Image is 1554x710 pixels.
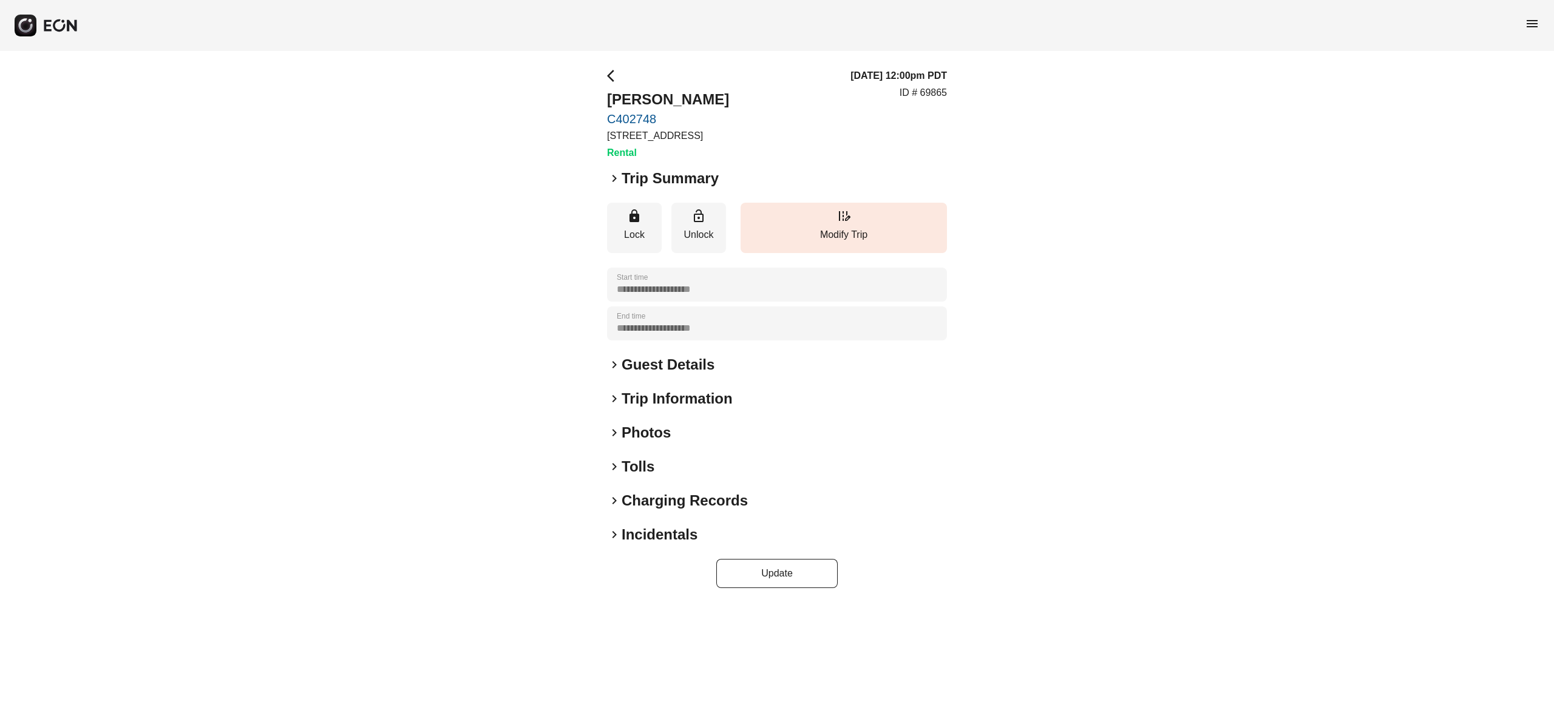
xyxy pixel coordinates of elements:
p: Lock [613,228,656,242]
span: keyboard_arrow_right [607,171,622,186]
span: lock_open [691,209,706,223]
p: Unlock [677,228,720,242]
h2: Charging Records [622,491,748,510]
h3: [DATE] 12:00pm PDT [850,69,947,83]
span: keyboard_arrow_right [607,391,622,406]
h2: Trip Summary [622,169,719,188]
p: Modify Trip [747,228,941,242]
h2: Tolls [622,457,654,476]
button: Update [716,559,838,588]
a: C402748 [607,112,729,126]
h2: Photos [622,423,671,442]
span: lock [627,209,642,223]
span: keyboard_arrow_right [607,357,622,372]
h2: Trip Information [622,389,733,408]
span: arrow_back_ios [607,69,622,83]
span: edit_road [836,209,851,223]
span: keyboard_arrow_right [607,425,622,440]
span: keyboard_arrow_right [607,459,622,474]
button: Unlock [671,203,726,253]
h2: Guest Details [622,355,714,374]
p: [STREET_ADDRESS] [607,129,729,143]
span: keyboard_arrow_right [607,493,622,508]
h2: Incidentals [622,525,697,544]
button: Lock [607,203,662,253]
h2: [PERSON_NAME] [607,90,729,109]
span: menu [1525,16,1539,31]
span: keyboard_arrow_right [607,527,622,542]
h3: Rental [607,146,729,160]
p: ID # 69865 [900,86,947,100]
button: Modify Trip [741,203,947,253]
